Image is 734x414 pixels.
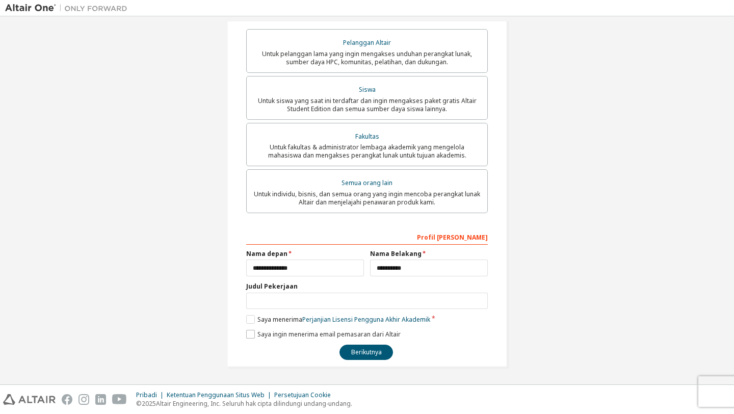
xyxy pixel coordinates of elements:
font: 2025 [142,399,156,408]
font: Altair Engineering, Inc. Seluruh hak cipta dilindungi undang-undang. [156,399,352,408]
font: Saya ingin menerima email pemasaran dari Altair [257,330,401,339]
img: instagram.svg [78,394,89,405]
font: Saya menerima [257,315,302,324]
font: Persetujuan Cookie [274,391,331,399]
img: Altair Satu [5,3,133,13]
font: Profil [PERSON_NAME] [417,233,488,242]
font: Pelanggan Altair [343,38,391,47]
font: Fakultas [355,132,379,141]
font: Perjanjian Lisensi Pengguna Akhir [302,315,400,324]
font: Untuk fakultas & administrator lembaga akademik yang mengelola mahasiswa dan mengakses perangkat ... [268,143,466,160]
font: Untuk pelanggan lama yang ingin mengakses unduhan perangkat lunak, sumber daya HPC, komunitas, pe... [262,49,472,66]
button: Berikutnya [339,345,393,360]
img: altair_logo.svg [3,394,56,405]
font: Akademik [402,315,430,324]
font: Pribadi [136,391,157,399]
font: Ketentuan Penggunaan Situs Web [167,391,265,399]
img: linkedin.svg [95,394,106,405]
font: Semua orang lain [342,178,392,187]
img: facebook.svg [62,394,72,405]
font: Untuk individu, bisnis, dan semua orang yang ingin mencoba perangkat lunak Altair dan menjelajahi... [254,190,480,206]
img: youtube.svg [112,394,127,405]
font: Nama depan [246,249,287,258]
font: Siswa [359,85,376,94]
font: Untuk siswa yang saat ini terdaftar dan ingin mengakses paket gratis Altair Student Edition dan s... [258,96,477,113]
font: Berikutnya [351,348,382,356]
font: Judul Pekerjaan [246,282,298,291]
font: © [136,399,142,408]
font: Nama Belakang [370,249,422,258]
